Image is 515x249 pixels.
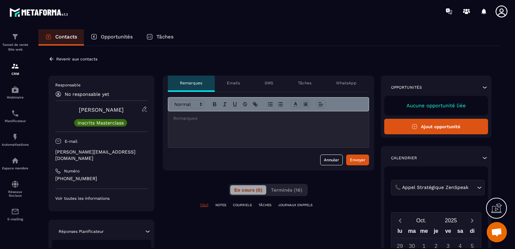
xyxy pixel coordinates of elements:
button: Next month [466,216,478,225]
img: social-network [11,180,19,188]
p: E-mailing [2,217,29,221]
img: formation [11,62,19,70]
a: automationsautomationsAutomatisations [2,128,29,151]
p: Voir toutes les informations [55,196,148,201]
div: sa [454,226,466,238]
p: Opportunités [101,34,133,40]
a: automationsautomationsEspace membre [2,151,29,175]
button: Annuler [320,155,343,165]
p: [PERSON_NAME][EMAIL_ADDRESS][DOMAIN_NAME] [55,149,148,162]
p: Tunnel de vente Site web [2,43,29,52]
div: ve [442,226,454,238]
p: Remarques [180,80,202,86]
p: TOUT [200,203,209,207]
a: [PERSON_NAME] [79,107,124,113]
div: Envoyer [350,157,365,163]
button: Previous month [394,216,406,225]
p: Tâches [156,34,174,40]
p: Emails [227,80,240,86]
span: En cours (0) [234,187,262,193]
p: Planificateur [2,119,29,123]
p: Revenir aux contacts [56,57,97,61]
img: automations [11,86,19,94]
a: Tâches [140,29,180,46]
a: Contacts [38,29,84,46]
div: Ouvrir le chat [487,222,507,242]
button: Open months overlay [406,215,436,226]
p: Responsable [55,82,148,88]
input: Search for option [470,184,475,191]
p: WhatsApp [336,80,357,86]
div: me [418,226,430,238]
p: Espace membre [2,166,29,170]
p: Réseaux Sociaux [2,190,29,197]
img: formation [11,33,19,41]
p: JOURNAUX D'APPELS [278,203,312,207]
img: scheduler [11,109,19,117]
p: Calendrier [391,155,417,161]
button: Envoyer [346,155,369,165]
p: No responsable yet [65,91,109,97]
img: automations [11,133,19,141]
button: Open years overlay [436,215,466,226]
span: 📞 Appel Stratégique ZenSpeak [394,184,470,191]
button: Ajout opportunité [384,119,488,134]
img: logo [9,6,70,19]
p: CRM [2,72,29,76]
a: schedulerschedulerPlanificateur [2,104,29,128]
div: lu [394,226,406,238]
p: TÂCHES [259,203,271,207]
p: Réponses Planificateur [59,229,104,234]
p: Aucune opportunité liée [391,103,482,109]
a: automationsautomationsWebinaire [2,81,29,104]
div: Search for option [391,180,485,195]
p: Numéro [64,168,80,174]
p: COURRIELS [233,203,252,207]
a: social-networksocial-networkRéseaux Sociaux [2,175,29,202]
p: Tâches [298,80,311,86]
div: ma [406,226,418,238]
p: Inscrits Masterclass [78,120,124,125]
a: emailemailE-mailing [2,202,29,226]
div: je [430,226,442,238]
img: automations [11,157,19,165]
span: Terminés (16) [271,187,302,193]
p: Automatisations [2,143,29,146]
p: [PHONE_NUMBER] [55,175,148,182]
a: formationformationTunnel de vente Site web [2,28,29,57]
a: Opportunités [84,29,140,46]
p: Contacts [55,34,77,40]
p: Opportunités [391,85,422,90]
p: E-mail [65,139,78,144]
p: NOTES [215,203,226,207]
button: En cours (0) [230,185,266,195]
div: di [466,226,478,238]
a: formationformationCRM [2,57,29,81]
button: Terminés (16) [267,185,306,195]
p: SMS [265,80,273,86]
img: email [11,207,19,216]
p: Webinaire [2,95,29,99]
